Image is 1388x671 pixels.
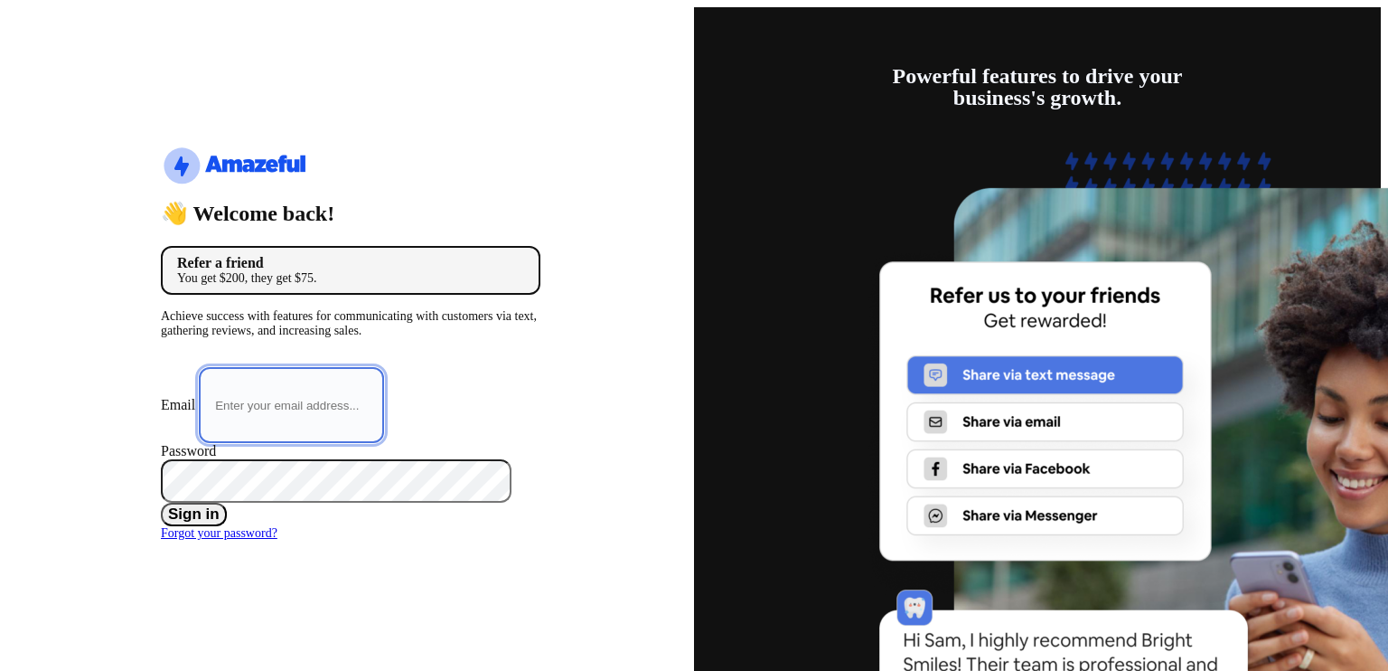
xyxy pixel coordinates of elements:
button: Sign in [161,503,227,526]
div: Refer a friend [177,255,524,271]
input: Enter your email address... [199,367,384,443]
div: You get $200, they get $75. [177,271,524,286]
label: Email [161,397,195,412]
a: Forgot your password? [161,526,277,540]
label: Password [161,443,216,458]
div: 👋 Welcome back! [161,203,540,224]
div: Powerful features to drive your business's growth. [848,65,1227,109]
div: Achieve success with features for communicating with customers via text, gathering reviews, and i... [161,309,540,338]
